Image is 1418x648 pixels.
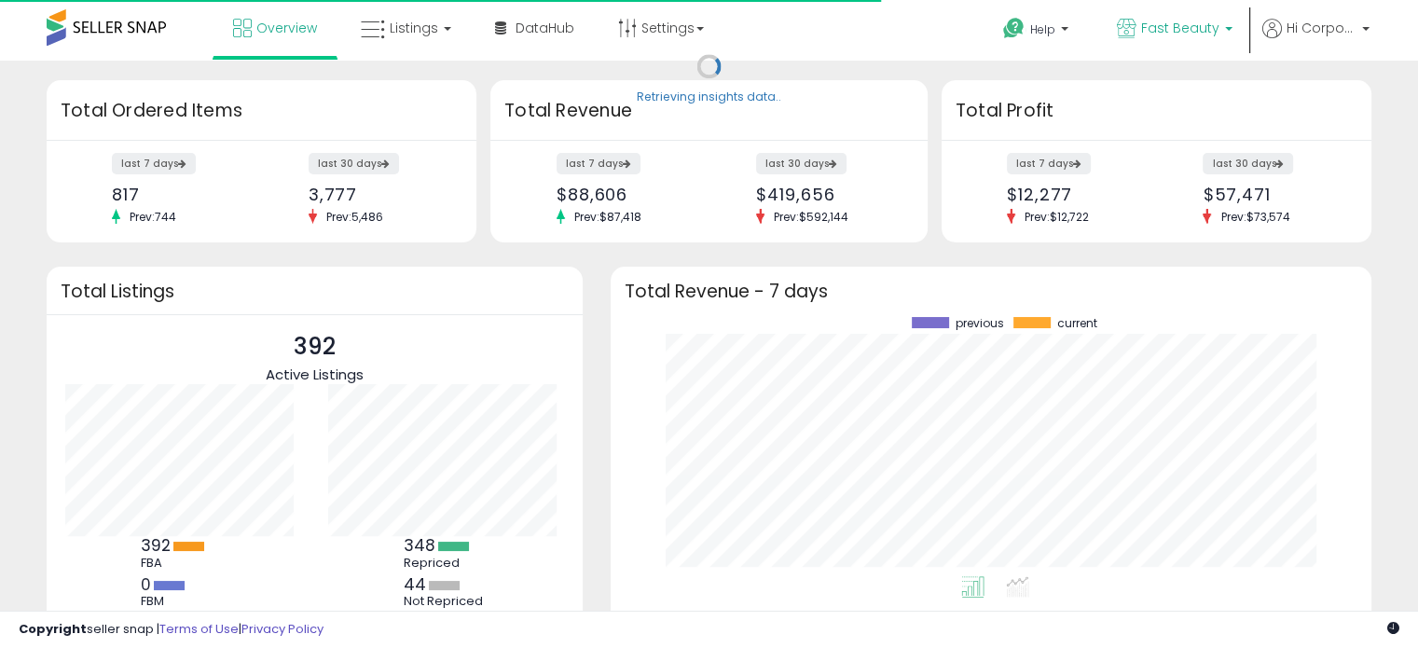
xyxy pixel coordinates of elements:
[1203,185,1338,204] div: $57,471
[404,594,488,609] div: Not Repriced
[764,209,858,225] span: Prev: $592,144
[1262,19,1370,61] a: Hi Corporate
[565,209,651,225] span: Prev: $87,418
[1287,19,1356,37] span: Hi Corporate
[309,185,444,204] div: 3,777
[625,284,1357,298] h3: Total Revenue - 7 days
[1057,317,1097,330] span: current
[120,209,186,225] span: Prev: 744
[557,185,695,204] div: $88,606
[637,90,781,106] div: Retrieving insights data..
[1007,153,1091,174] label: last 7 days
[1203,153,1293,174] label: last 30 days
[1015,209,1098,225] span: Prev: $12,722
[1030,21,1055,37] span: Help
[956,317,1004,330] span: previous
[159,620,239,638] a: Terms of Use
[404,556,488,571] div: Repriced
[241,620,324,638] a: Privacy Policy
[404,573,426,596] b: 44
[266,329,364,365] p: 392
[516,19,574,37] span: DataHub
[112,185,247,204] div: 817
[141,556,225,571] div: FBA
[19,620,87,638] strong: Copyright
[404,534,435,557] b: 348
[141,594,225,609] div: FBM
[61,98,462,124] h3: Total Ordered Items
[141,573,151,596] b: 0
[112,153,196,174] label: last 7 days
[19,621,324,639] div: seller snap | |
[557,153,640,174] label: last 7 days
[61,284,569,298] h3: Total Listings
[988,3,1087,61] a: Help
[256,19,317,37] span: Overview
[1002,17,1026,40] i: Get Help
[317,209,392,225] span: Prev: 5,486
[756,185,895,204] div: $419,656
[956,98,1357,124] h3: Total Profit
[1007,185,1142,204] div: $12,277
[266,365,364,384] span: Active Listings
[390,19,438,37] span: Listings
[1211,209,1299,225] span: Prev: $73,574
[141,534,171,557] b: 392
[504,98,914,124] h3: Total Revenue
[756,153,847,174] label: last 30 days
[1141,19,1219,37] span: Fast Beauty
[309,153,399,174] label: last 30 days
